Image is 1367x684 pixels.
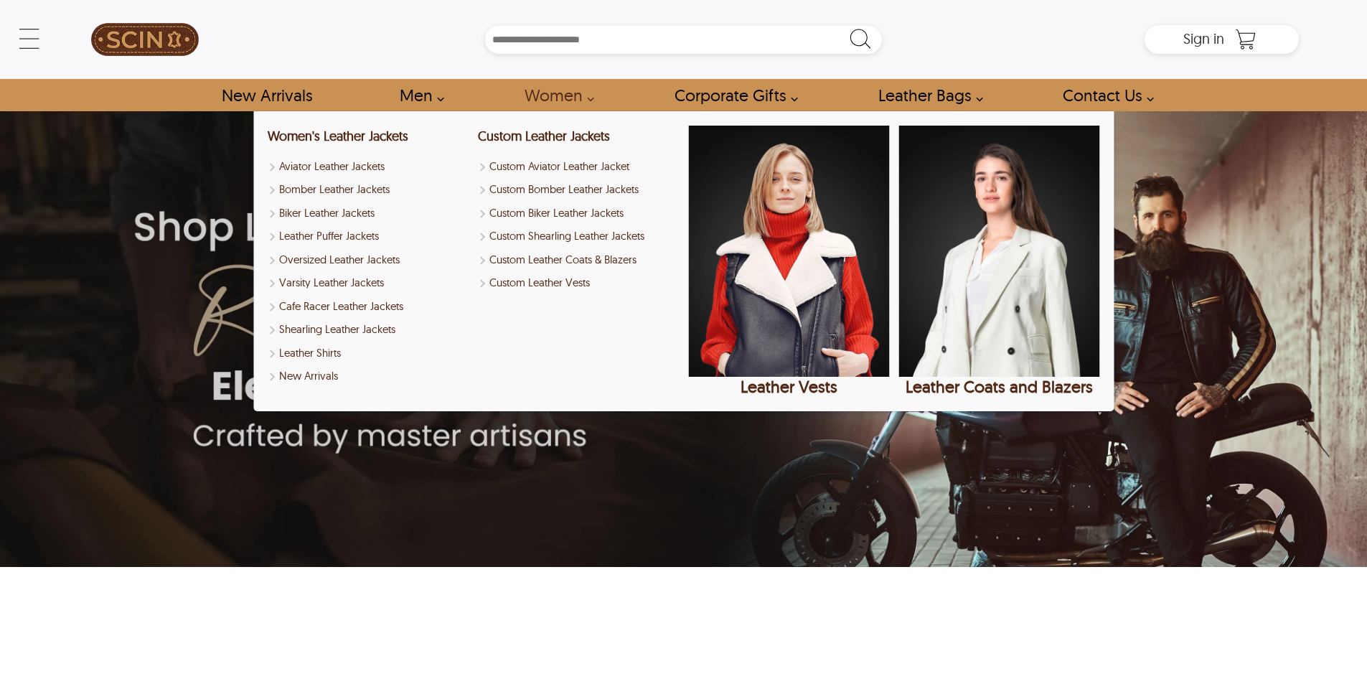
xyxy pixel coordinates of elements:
a: shop men's leather jackets [383,79,452,111]
a: Shop Leather Coats and Blazers [898,126,1099,397]
a: SCIN [68,7,222,72]
img: Shop Leather Coats and Blazers [898,126,1099,377]
a: Shop Custom Leather Vests [478,275,679,291]
a: Shop Leather Shirts [268,345,469,362]
a: Shop New Arrivals [268,368,469,385]
a: Shopping Cart [1231,29,1260,50]
a: Shop Custom Biker Leather Jackets [478,205,679,222]
img: SCIN [91,7,199,72]
div: Leather Vests [688,377,889,397]
a: Shop Leather Corporate Gifts [658,79,806,111]
a: Shop Varsity Leather Jackets [268,275,469,291]
span: Sign in [1183,29,1224,47]
a: Shop Leather Vests [688,126,889,397]
a: Shop Custom Leather Coats & Blazers [478,252,679,268]
a: Shop Women Cafe Racer Leather Jackets [268,299,469,315]
a: Sign in [1183,34,1224,46]
div: Leather Coats and Blazers [898,377,1099,397]
a: Shop Leather Puffer Jackets [268,228,469,245]
a: Shop Women Leather Jackets [508,79,602,111]
a: Shop Custom Bomber Leather Jackets [478,182,679,198]
a: Shop Leather Bags [862,79,991,111]
img: Shop Leather Vests [688,126,889,377]
a: Shop Women Biker Leather Jackets [268,205,469,222]
a: Shop New Arrivals [205,79,328,111]
a: Shop Custom Leather Jackets [478,128,610,144]
a: Shop Custom Aviator Leather Jacket [478,159,679,175]
a: Shop Women Leather Jackets [268,128,408,144]
a: Shop Custom Shearling Leather Jackets [478,228,679,245]
a: Shop Oversized Leather Jackets [268,252,469,268]
a: contact-us [1046,79,1162,111]
a: Shop Women Bomber Leather Jackets [268,182,469,198]
a: Shop Women Aviator Leather Jackets [268,159,469,175]
a: Shop Women Shearling Leather Jackets [268,322,469,338]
